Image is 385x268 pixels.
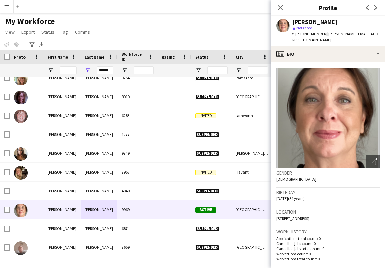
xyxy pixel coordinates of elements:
[134,66,154,74] input: Workforce ID Filter Input
[117,87,158,106] div: 8919
[14,166,28,180] img: Leah Demetrious-Taylor
[38,41,46,49] app-action-btn: Export XLSX
[44,238,81,257] div: [PERSON_NAME]
[292,31,327,36] span: t. [PHONE_NUMBER]
[276,256,380,261] p: Worked jobs total count: 0
[276,241,380,246] p: Cancelled jobs count: 0
[14,91,28,104] img: Kathleen Taylor
[232,69,272,87] div: Ramsgate
[117,163,158,181] div: 7953
[232,163,272,181] div: Havant
[271,46,385,62] div: Bio
[14,204,28,217] img: Lynne Taylor
[195,76,219,81] span: Suspended
[276,209,380,215] h3: Location
[58,28,71,36] a: Tag
[232,106,272,125] div: tamworth
[117,200,158,219] div: 9969
[5,29,15,35] span: View
[195,54,208,60] span: Status
[366,155,380,168] div: Open photos pop-in
[28,41,36,49] app-action-btn: Advanced filters
[3,28,17,36] a: View
[14,54,26,60] span: Photo
[195,245,219,250] span: Suspended
[72,28,93,36] a: Comms
[276,251,380,256] p: Worked jobs count: 0
[117,238,158,257] div: 7659
[81,163,117,181] div: [PERSON_NAME]
[81,144,117,162] div: [PERSON_NAME]
[14,110,28,123] img: katie taylor
[97,66,113,74] input: Last Name Filter Input
[44,182,81,200] div: [PERSON_NAME]
[14,147,28,161] img: Kristy Taylor
[195,94,219,100] span: Suspended
[195,67,201,73] button: Open Filter Menu
[81,106,117,125] div: [PERSON_NAME]
[276,170,380,176] h3: Gender
[296,25,312,30] span: Not rated
[276,236,380,241] p: Applications total count: 0
[85,54,104,60] span: Last Name
[276,246,380,251] p: Cancelled jobs total count: 0
[195,151,219,156] span: Suspended
[81,200,117,219] div: [PERSON_NAME]
[276,68,380,168] img: Crew avatar or photo
[207,66,228,74] input: Status Filter Input
[292,19,337,25] div: [PERSON_NAME]
[195,113,216,118] span: Invited
[81,238,117,257] div: [PERSON_NAME]
[44,163,81,181] div: [PERSON_NAME]
[248,66,268,74] input: City Filter Input
[117,106,158,125] div: 6283
[44,87,81,106] div: [PERSON_NAME]
[195,189,219,194] span: Suspended
[271,3,385,12] h3: Profile
[19,28,37,36] a: Export
[236,54,243,60] span: City
[61,29,68,35] span: Tag
[232,238,272,257] div: [GEOGRAPHIC_DATA]
[60,66,77,74] input: First Name Filter Input
[276,196,305,201] span: [DATE] (54 years)
[117,219,158,238] div: 687
[276,216,309,221] span: [STREET_ADDRESS]
[41,29,54,35] span: Status
[5,16,55,26] span: My Workforce
[232,87,272,106] div: [GEOGRAPHIC_DATA]
[195,170,216,175] span: Invited
[81,182,117,200] div: [PERSON_NAME]
[81,219,117,238] div: [PERSON_NAME]
[195,207,216,213] span: Active
[21,29,35,35] span: Export
[162,54,175,60] span: Rating
[85,67,91,73] button: Open Filter Menu
[276,229,380,235] h3: Work history
[292,31,378,42] span: | [PERSON_NAME][EMAIL_ADDRESS][DOMAIN_NAME]
[44,219,81,238] div: [PERSON_NAME]
[232,200,272,219] div: [GEOGRAPHIC_DATA]
[44,200,81,219] div: [PERSON_NAME]
[44,125,81,144] div: [PERSON_NAME]
[117,144,158,162] div: 9749
[117,182,158,200] div: 4040
[44,106,81,125] div: [PERSON_NAME]
[81,125,117,144] div: [PERSON_NAME]
[195,132,219,137] span: Suspended
[276,189,380,195] h3: Birthday
[81,69,117,87] div: [PERSON_NAME]
[117,125,158,144] div: 1277
[122,52,146,62] span: Workforce ID
[44,69,81,87] div: [PERSON_NAME]
[48,67,54,73] button: Open Filter Menu
[117,69,158,87] div: 9754
[44,144,81,162] div: [PERSON_NAME]
[14,72,28,85] img: Katherine Taylor
[39,28,57,36] a: Status
[75,29,90,35] span: Comms
[81,87,117,106] div: [PERSON_NAME]
[276,177,316,182] span: [DEMOGRAPHIC_DATA]
[236,67,242,73] button: Open Filter Menu
[122,67,128,73] button: Open Filter Menu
